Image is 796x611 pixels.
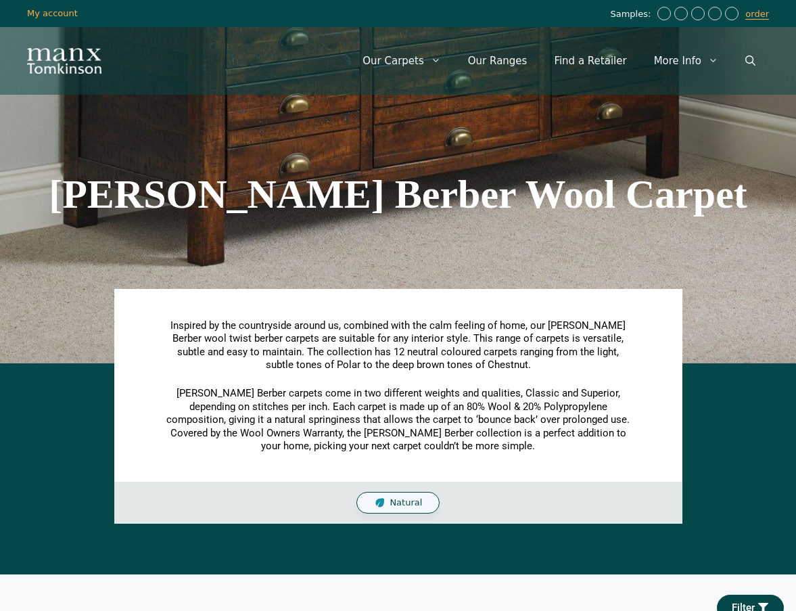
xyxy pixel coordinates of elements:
[390,497,422,509] span: Natural
[454,41,541,81] a: Our Ranges
[732,41,769,81] a: Open Search Bar
[349,41,769,81] nav: Primary
[745,9,769,20] a: order
[170,319,626,371] span: Inspired by the countryside around us, combined with the calm feeling of home, our [PERSON_NAME] ...
[27,8,78,18] a: My account
[610,9,654,20] span: Samples:
[349,41,454,81] a: Our Carpets
[540,41,640,81] a: Find a Retailer
[27,48,101,74] img: Manx Tomkinson
[165,387,632,453] p: [PERSON_NAME] Berber carpets come in two different weights and qualities, Classic and Superior, d...
[20,174,777,214] h1: [PERSON_NAME] Berber Wool Carpet
[640,41,732,81] a: More Info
